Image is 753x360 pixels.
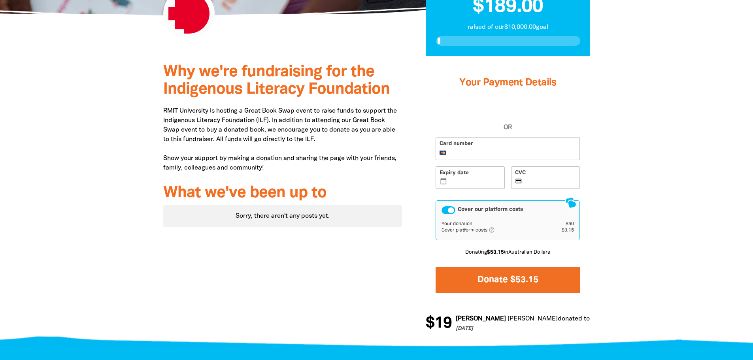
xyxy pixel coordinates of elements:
i: calendar_today [440,178,447,185]
span: $19 [424,316,450,332]
iframe: PayPal-paypal [436,105,580,123]
button: Donate $53.15 [436,267,580,293]
i: credit_card [515,178,523,185]
span: Why we're fundraising for the Indigenous Literacy Foundation [163,65,390,97]
iframe: Secure card number input frame [449,149,576,156]
div: Donation stream [426,311,590,336]
button: Cover our platform costs [442,206,455,214]
span: donated to [556,316,588,322]
p: raised of our $10,000.00 goal [436,23,580,32]
p: RMIT University is hosting a Great Book Swap event to raise funds to support the Indigenous Liter... [163,106,402,173]
b: $53.15 [487,250,504,255]
a: RMIT University's Great Book Swap [588,316,689,322]
div: Paginated content [163,205,402,227]
h3: Your Payment Details [436,67,580,99]
td: $3.15 [550,227,574,234]
i: help_outlined [489,227,501,233]
td: Your donation [442,221,549,227]
div: Sorry, there aren't any posts yet. [163,205,402,227]
img: MasterCard [440,151,447,155]
span: OR [436,123,580,132]
h3: What we've been up to [163,185,402,202]
iframe: Secure expiration date input frame [449,179,501,185]
td: Cover platform costs [442,227,549,234]
em: [PERSON_NAME] [506,316,556,322]
p: Donating in Australian Dollars [436,249,580,257]
iframe: Secure CVC input frame [524,179,576,185]
td: $50 [550,221,574,227]
em: [PERSON_NAME] [454,316,504,322]
p: [DATE] [454,325,689,333]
